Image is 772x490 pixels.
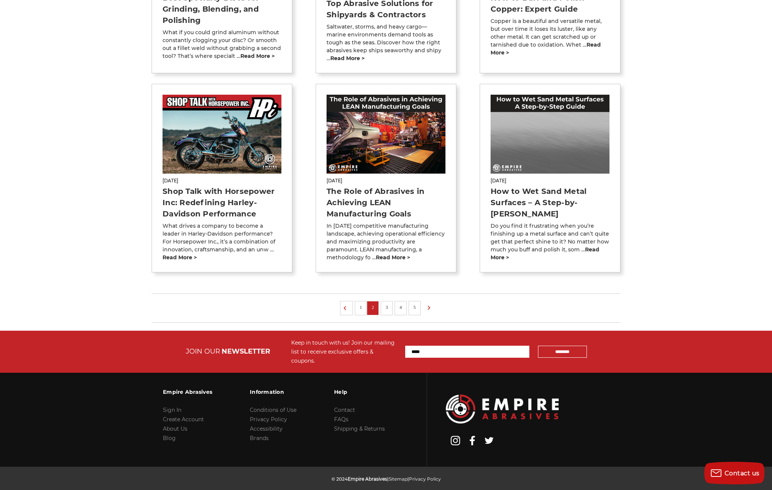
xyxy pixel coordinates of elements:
button: Contact us [704,462,764,484]
img: How to Wet Sand Metal Surfaces – A Step-by-Step Guide [491,95,609,174]
a: Conditions of Use [250,407,296,413]
a: Sitemap [389,476,407,482]
a: Sign In [163,407,181,413]
img: Empire Abrasives Logo Image [446,395,559,423]
img: The Role of Abrasives in Achieving LEAN Manufacturing Goals [327,95,445,174]
a: read more > [491,41,601,56]
h3: Help [334,384,385,400]
p: Copper is a beautiful and versatile metal, but over time it loses its luster, like any other meta... [491,17,609,57]
a: Accessibility [250,425,283,432]
p: © 2024 | | [331,474,441,484]
span: JOIN OUR [186,347,220,355]
a: Privacy Policy [250,416,287,423]
a: read more > [240,53,275,59]
a: 5 [411,303,418,312]
h3: Empire Abrasives [163,384,212,400]
p: In [DATE] competitive manufacturing landscape, achieving operational efficiency and maximizing pr... [327,222,445,262]
span: [DATE] [491,177,609,184]
p: What drives a company to become a leader in Harley-Davidson performance? For Horsepower Inc., it’... [163,222,281,262]
span: NEWSLETTER [222,347,270,355]
a: Shipping & Returns [334,425,385,432]
span: Contact us [725,470,760,477]
a: read more > [376,254,410,261]
a: 3 [383,303,391,312]
a: 1 [357,303,365,312]
h3: Information [250,384,296,400]
a: Shop Talk with Horsepower Inc: Redefining Harley-Davidson Performance [163,187,275,218]
a: read more > [491,246,599,261]
span: [DATE] [327,177,445,184]
a: Blog [163,435,176,442]
a: 2 [369,303,377,312]
a: FAQs [334,416,348,423]
a: About Us [163,425,187,432]
a: Create Account [163,416,204,423]
p: Do you find it frustrating when you’re finishing up a metal surface and can’t quite get that perf... [491,222,609,262]
a: The Role of Abrasives in Achieving LEAN Manufacturing Goals [327,187,424,218]
a: read more > [163,254,197,261]
a: read more > [330,55,365,62]
div: Keep in touch with us! Join our mailing list to receive exclusive offers & coupons. [291,338,398,365]
p: Saltwater, storms, and heavy cargo—marine environments demand tools as tough as the seas. Discove... [327,23,445,62]
span: [DATE] [163,177,281,184]
a: How to Wet Sand Metal Surfaces – A Step-by-[PERSON_NAME] [491,187,587,218]
a: Brands [250,435,269,442]
a: Privacy Policy [409,476,441,482]
a: 4 [397,303,404,312]
p: What if you could grind aluminum without constantly clogging your disc? Or smooth out a fillet we... [163,29,281,60]
span: Empire Abrasives [348,476,387,482]
img: Shop Talk with Horsepower Inc: Redefining Harley-Davidson Performance [163,95,281,174]
a: Contact [334,407,355,413]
